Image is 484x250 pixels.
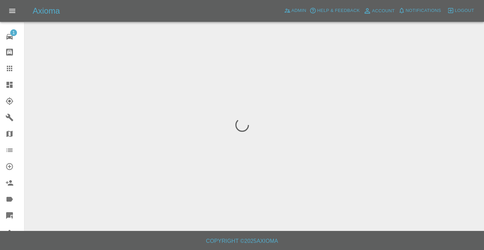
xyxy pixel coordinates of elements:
[317,7,360,15] span: Help & Feedback
[362,5,397,16] a: Account
[282,5,308,16] a: Admin
[291,7,306,15] span: Admin
[10,29,17,36] span: 1
[397,5,443,16] button: Notifications
[446,5,476,16] button: Logout
[33,5,60,16] h5: Axioma
[308,5,361,16] button: Help & Feedback
[372,7,395,15] span: Account
[5,236,479,246] h6: Copyright © 2025 Axioma
[4,3,20,19] button: Open drawer
[406,7,441,15] span: Notifications
[455,7,474,15] span: Logout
